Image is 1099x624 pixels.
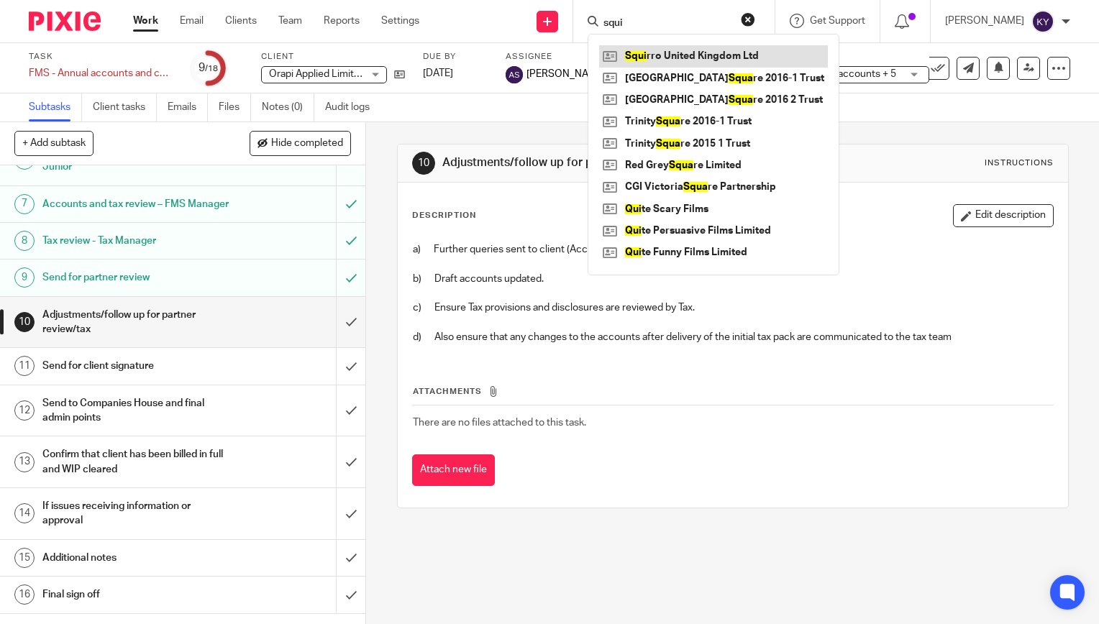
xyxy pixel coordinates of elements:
label: Assignee [506,51,606,63]
div: 9 [14,267,35,288]
a: Settings [381,14,419,28]
button: Edit description [953,204,1054,227]
p: b) Draft accounts updated. [413,272,1053,286]
div: Instructions [985,157,1054,169]
a: Client tasks [93,93,157,121]
a: Notes (0) [262,93,314,121]
span: Get Support [810,16,865,26]
div: FMS - Annual accounts and corporation tax - [DATE] [29,66,173,81]
label: Client [261,51,405,63]
a: Emails [168,93,208,121]
h1: Adjustments/follow up for partner review/tax [442,155,763,170]
h1: Additional notes [42,547,229,569]
h1: Send for client signature [42,355,229,377]
p: a) Further queries sent to client (Accounts and Tax). [413,242,1053,257]
h1: Send to Companies House and final admin points [42,393,229,429]
div: 13 [14,452,35,472]
p: Description [412,210,476,221]
span: There are no files attached to this task. [413,418,586,428]
a: Audit logs [325,93,380,121]
h1: Tax review - Tax Manager [42,230,229,252]
div: 9 [199,60,218,76]
div: 12 [14,400,35,421]
img: svg%3E [506,66,523,83]
button: Attach new file [412,454,495,487]
small: /18 [205,65,218,73]
span: Orapi Applied Limited [269,69,365,79]
a: Files [219,93,251,121]
h1: Accounts and tax review – FMS Manager [42,193,229,215]
div: FMS - Annual accounts and corporation tax - December 2024 [29,66,173,81]
label: Task [29,51,173,63]
img: Pixie [29,12,101,31]
div: 7 [14,194,35,214]
input: Search [602,17,731,30]
h1: Send for partner review [42,267,229,288]
span: Statutory accounts + 5 [793,69,896,79]
img: svg%3E [1031,10,1054,33]
button: Hide completed [250,131,351,155]
div: 15 [14,548,35,568]
span: [PERSON_NAME] [526,67,606,81]
span: [DATE] [423,68,453,78]
p: c) Ensure Tax provisions and disclosures are reviewed by Tax. [413,300,1053,315]
a: Clients [225,14,257,28]
h1: Final sign off [42,584,229,605]
a: Email [180,14,204,28]
span: Hide completed [271,138,343,150]
div: 16 [14,584,35,605]
a: Team [278,14,302,28]
a: Subtasks [29,93,82,121]
label: Tags [785,51,929,63]
h1: If issues receiving information or approval [42,495,229,532]
label: Due by [423,51,488,63]
a: Work [133,14,158,28]
button: + Add subtask [14,131,94,155]
span: Attachments [413,387,482,395]
p: d) Also ensure that any changes to the accounts after delivery of the initial tax pack are commun... [413,330,1053,344]
p: [PERSON_NAME] [945,14,1024,28]
div: 8 [14,231,35,251]
h1: Confirm that client has been billed in full and WIP cleared [42,444,229,480]
div: 10 [14,312,35,332]
button: Clear [741,12,755,27]
h1: Adjustments/follow up for partner review/tax [42,304,229,341]
div: 10 [412,152,435,175]
a: Reports [324,14,360,28]
div: 11 [14,356,35,376]
div: 14 [14,503,35,523]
